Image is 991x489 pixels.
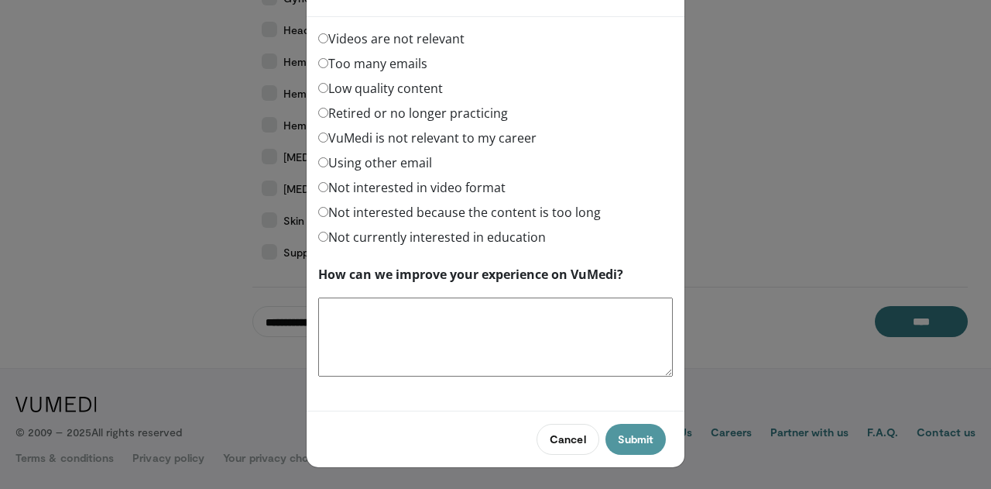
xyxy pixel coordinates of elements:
label: Not interested in video format [318,178,506,197]
label: Low quality content [318,79,443,98]
input: Not interested in video format [318,182,328,192]
label: Too many emails [318,54,427,73]
label: Videos are not relevant [318,29,465,48]
label: Not interested because the content is too long [318,203,601,222]
label: Retired or no longer practicing [318,104,508,122]
label: Using other email [318,153,432,172]
input: Videos are not relevant [318,33,328,43]
input: Too many emails [318,58,328,68]
input: Using other email [318,157,328,167]
input: Low quality content [318,83,328,93]
button: Cancel [537,424,598,455]
button: Submit [605,424,666,455]
label: Not currently interested in education [318,228,546,246]
input: VuMedi is not relevant to my career [318,133,328,143]
label: How can we improve your experience on VuMedi? [318,265,623,284]
label: VuMedi is not relevant to my career [318,129,537,147]
input: Not interested because the content is too long [318,207,328,217]
input: Not currently interested in education [318,232,328,242]
input: Retired or no longer practicing [318,108,328,118]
